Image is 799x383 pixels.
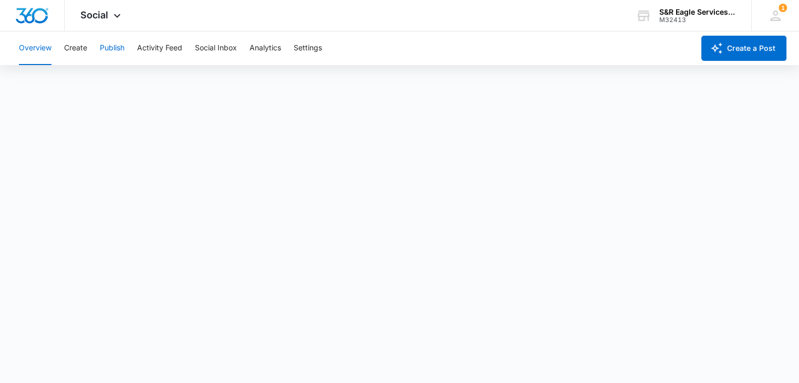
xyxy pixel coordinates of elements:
[80,9,108,20] span: Social
[779,4,787,12] span: 1
[294,31,322,65] button: Settings
[19,31,51,65] button: Overview
[250,31,281,65] button: Analytics
[659,16,736,24] div: account id
[779,4,787,12] div: notifications count
[64,31,87,65] button: Create
[659,8,736,16] div: account name
[701,36,786,61] button: Create a Post
[137,31,182,65] button: Activity Feed
[100,31,124,65] button: Publish
[195,31,237,65] button: Social Inbox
